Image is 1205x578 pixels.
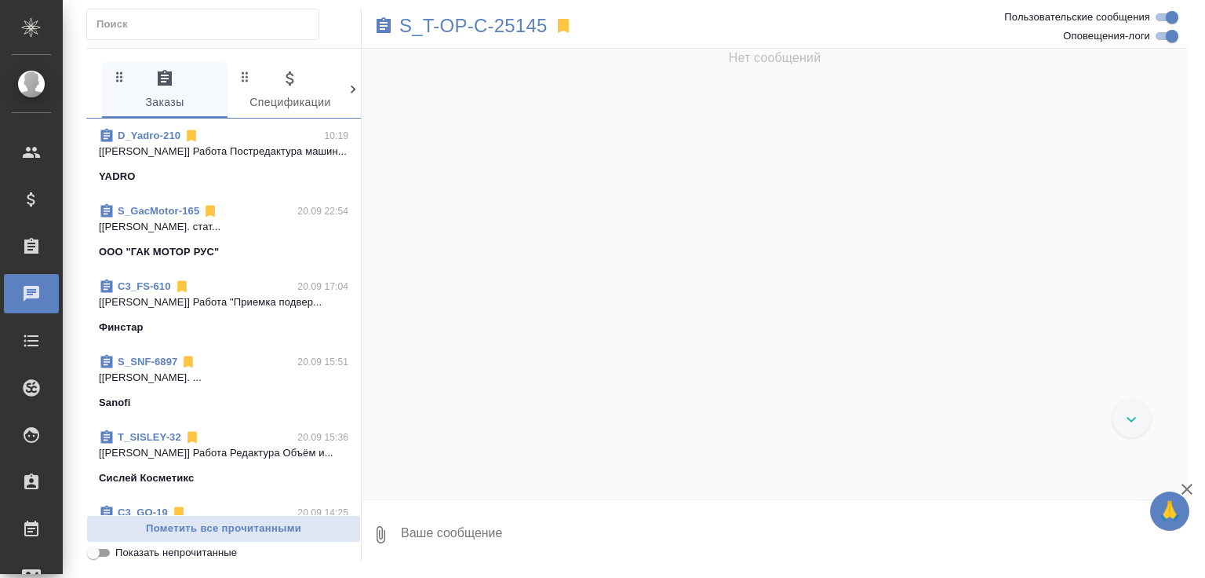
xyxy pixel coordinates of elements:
svg: Отписаться [180,354,196,370]
svg: Отписаться [184,128,199,144]
span: Нет сообщений [729,49,821,68]
p: [[PERSON_NAME]] Работа "Приемка подвер... [99,294,348,310]
a: T_SISLEY-32 [118,431,181,443]
svg: Зажми и перетащи, чтобы поменять порядок вкладок [112,69,127,84]
input: Поиск [96,13,319,35]
p: 20.09 14:25 [297,505,348,521]
span: Спецификации [237,69,344,112]
span: Пометить все прочитанными [95,520,352,538]
p: [[PERSON_NAME]] Работа Постредактура машин... [99,144,348,159]
p: [[PERSON_NAME]. стат... [99,219,348,235]
div: C3_GO-1920.09 14:25[[PERSON_NAME]] Статус заказа изменен...ИП [PERSON_NAME] [PERSON_NAME] [86,496,361,571]
span: Показать непрочитанные [115,545,237,561]
div: T_SISLEY-3220.09 15:36[[PERSON_NAME]] Работа Редактура Объём и...Сислей Косметикс [86,420,361,496]
button: 🙏 [1150,492,1189,531]
p: 10:19 [324,128,348,144]
a: S_GacMotor-165 [118,205,199,217]
p: 20.09 17:04 [297,279,348,294]
svg: Отписаться [202,203,218,219]
p: 20.09 15:36 [297,430,348,445]
span: 🙏 [1156,495,1183,528]
p: YADRO [99,169,135,185]
svg: Отписаться [171,505,187,521]
p: [[PERSON_NAME]] Работа Редактура Объём и... [99,445,348,461]
button: Пометить все прочитанными [86,515,361,543]
a: D_Yadro-210 [118,130,180,141]
a: C3_FS-610 [118,280,171,292]
div: S_GacMotor-16520.09 22:54[[PERSON_NAME]. стат...ООО "ГАК МОТОР РУС" [86,194,361,269]
svg: Зажми и перетащи, чтобы поменять порядок вкладок [238,69,253,84]
p: Sanofi [99,395,131,411]
p: 20.09 15:51 [297,354,348,370]
div: S_SNF-689720.09 15:51[[PERSON_NAME]. ...Sanofi [86,345,361,420]
span: Оповещения-логи [1063,28,1150,44]
div: D_Yadro-21010:19[[PERSON_NAME]] Работа Постредактура машин...YADRO [86,119,361,194]
a: S_SNF-6897 [118,356,177,368]
svg: Отписаться [184,430,200,445]
p: ООО "ГАК МОТОР РУС" [99,244,219,260]
a: C3_GO-19 [118,507,168,518]
svg: Отписаться [174,279,190,294]
a: S_T-OP-C-25145 [399,18,548,34]
span: Заказы [111,69,218,112]
p: [[PERSON_NAME]. ... [99,370,348,386]
p: Сислей Косметикс [99,470,194,486]
p: Финстар [99,320,144,335]
span: Пользовательские сообщения [1004,9,1150,25]
p: 20.09 22:54 [297,203,348,219]
div: C3_FS-61020.09 17:04[[PERSON_NAME]] Работа "Приемка подвер...Финстар [86,269,361,345]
